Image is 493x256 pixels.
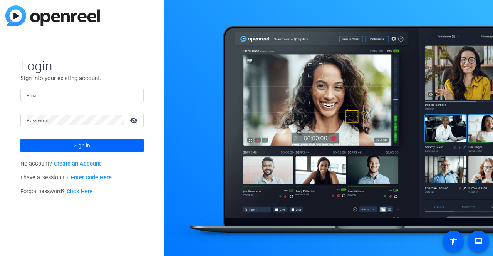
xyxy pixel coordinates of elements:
[474,237,483,246] mat-icon: message
[20,174,112,181] span: I have a Session ID.
[54,161,101,167] a: Create an Account
[74,136,90,155] span: Sign in
[20,161,101,167] span: No account?
[449,237,458,246] mat-icon: accessibility
[20,74,144,82] p: Sign into your existing account.
[27,93,39,99] mat-label: Email
[20,58,144,74] span: Login
[125,115,144,126] mat-icon: visibility_off
[5,5,100,26] img: blue-gradient.svg
[20,139,144,152] button: Sign in
[20,188,93,195] span: Forgot password?
[67,188,93,195] a: Click Here
[27,118,49,124] mat-label: Password
[27,90,138,100] input: Enter Email Address
[71,174,112,181] a: Enter Code Here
